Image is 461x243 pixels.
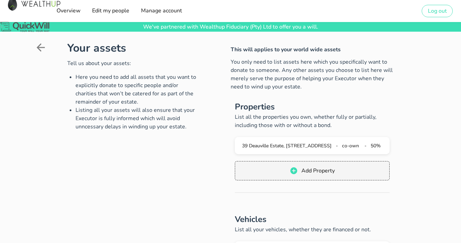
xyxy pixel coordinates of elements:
[235,213,390,225] h2: Vehicles
[235,225,390,234] p: List all your vehicles, whether they are financed or not.
[235,161,390,180] button: Add Property
[76,106,198,131] li: Listing all your assets will also ensure that your Executor is fully informed which will avoid un...
[76,73,198,106] li: Here you need to add all assets that you want to explicitly donate to specific people and/or char...
[90,4,131,18] a: Edit my people
[242,142,332,149] span: 39 Deauville Estate, [STREET_ADDRESS]
[231,58,394,91] h4: You only need to list assets here which you specifically want to donate to someone. Any other ass...
[67,40,198,56] h1: Your assets
[56,7,81,14] span: Overview
[231,46,341,53] span: This will applies to your world wide assets
[235,101,390,113] h2: Properties
[336,142,338,149] span: -
[364,142,367,149] span: -
[92,7,129,14] span: Edit my people
[422,5,453,17] button: Log out
[54,4,83,18] a: Overview
[140,7,182,14] span: Manage account
[67,59,198,67] p: Tell us about your assets:
[235,137,390,154] button: 39 Deauville Estate, [STREET_ADDRESS] - co-own - 50%
[428,7,447,15] span: Log out
[138,4,184,18] a: Manage account
[342,142,359,149] span: co-own
[371,142,381,149] span: 50%
[301,167,334,175] span: Add Property
[235,113,390,129] p: List all the properties you own, whether fully or partially, including those with or without a bond.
